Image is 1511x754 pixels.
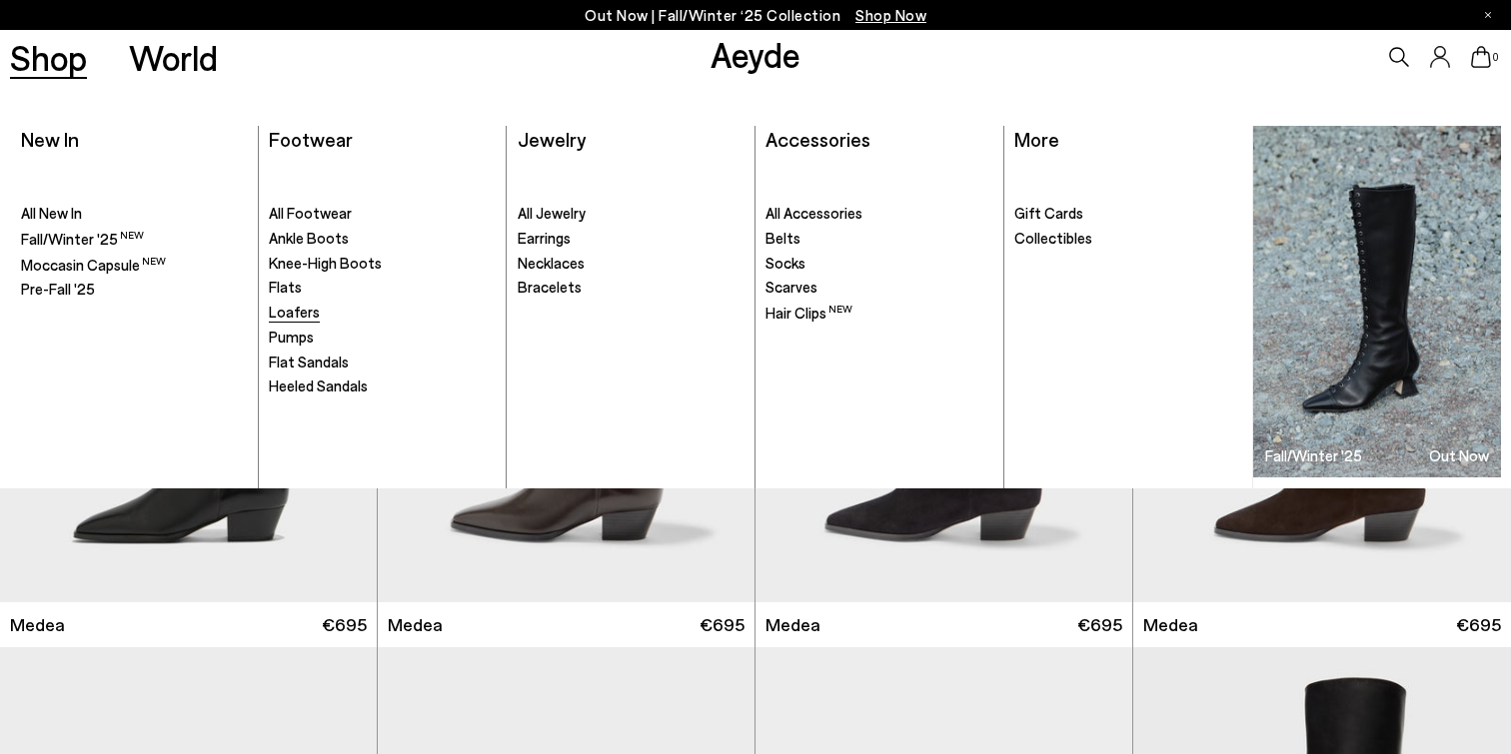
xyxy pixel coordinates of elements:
[269,377,496,396] a: Heeled Sandals
[765,304,852,322] span: Hair Clips
[1491,52,1501,63] span: 0
[1265,448,1362,463] h3: Fall/Winter '25
[269,328,496,348] a: Pumps
[1143,612,1198,637] span: Medea
[269,254,496,274] a: Knee-High Boots
[21,255,248,276] a: Moccasin Capsule
[21,256,166,274] span: Moccasin Capsule
[518,127,586,151] a: Jewelry
[21,280,248,300] a: Pre-Fall '25
[269,353,496,373] a: Flat Sandals
[1253,126,1501,477] a: Fall/Winter '25 Out Now
[755,602,1132,647] a: Medea €695
[129,40,218,75] a: World
[378,602,755,647] a: Medea €695
[269,254,382,272] span: Knee-High Boots
[388,612,443,637] span: Medea
[1133,602,1511,647] a: Medea €695
[700,612,745,637] span: €695
[765,278,817,296] span: Scarves
[855,6,926,24] span: Navigate to /collections/new-in
[765,303,992,324] a: Hair Clips
[1077,612,1122,637] span: €695
[1014,204,1242,224] a: Gift Cards
[21,204,248,224] a: All New In
[269,303,496,323] a: Loafers
[269,303,320,321] span: Loafers
[765,254,805,272] span: Socks
[585,3,926,28] p: Out Now | Fall/Winter ‘25 Collection
[1014,204,1083,222] span: Gift Cards
[269,229,349,247] span: Ankle Boots
[21,127,79,151] a: New In
[765,278,992,298] a: Scarves
[765,229,992,249] a: Belts
[518,254,585,272] span: Necklaces
[21,280,95,298] span: Pre-Fall '25
[269,278,496,298] a: Flats
[765,127,870,151] a: Accessories
[518,278,745,298] a: Bracelets
[518,204,745,224] a: All Jewelry
[21,204,82,222] span: All New In
[1014,229,1092,247] span: Collectibles
[518,229,745,249] a: Earrings
[269,229,496,249] a: Ankle Boots
[518,254,745,274] a: Necklaces
[21,230,144,248] span: Fall/Winter '25
[10,612,65,637] span: Medea
[765,254,992,274] a: Socks
[322,612,367,637] span: €695
[269,328,314,346] span: Pumps
[269,204,496,224] a: All Footwear
[765,204,862,222] span: All Accessories
[269,278,302,296] span: Flats
[1253,126,1501,477] img: Group_1295_900x.jpg
[269,204,352,222] span: All Footwear
[1456,612,1501,637] span: €695
[1014,229,1242,249] a: Collectibles
[765,612,820,637] span: Medea
[21,229,248,250] a: Fall/Winter '25
[518,229,571,247] span: Earrings
[269,353,349,371] span: Flat Sandals
[518,204,586,222] span: All Jewelry
[10,40,87,75] a: Shop
[1429,448,1489,463] h3: Out Now
[711,33,800,75] a: Aeyde
[518,278,582,296] span: Bracelets
[1014,127,1059,151] a: More
[269,127,353,151] a: Footwear
[269,377,368,394] span: Heeled Sandals
[765,204,992,224] a: All Accessories
[765,229,800,247] span: Belts
[1471,46,1491,68] a: 0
